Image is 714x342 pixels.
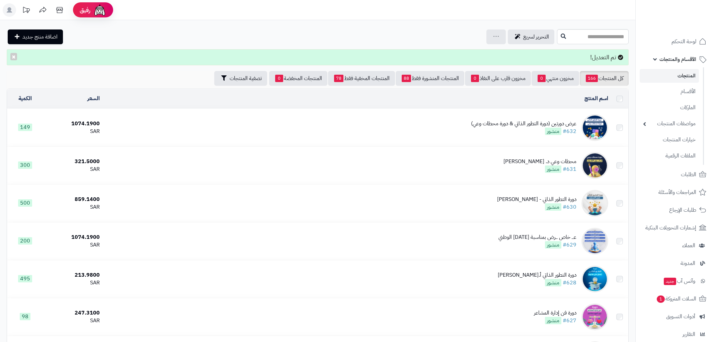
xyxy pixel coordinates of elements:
[230,74,262,82] span: تصفية المنتجات
[671,37,696,46] span: لوحة التحكم
[656,294,696,303] span: السلات المتروكة
[328,71,395,86] a: المنتجات المخفية فقط78
[640,309,710,325] a: أدوات التسويق
[46,120,100,128] div: 1074.1900
[534,309,576,317] div: دورة فن إدارة المشاعر
[640,117,699,131] a: مواصفات المنتجات
[545,128,561,135] span: منشور
[545,279,561,286] span: منشور
[640,69,699,83] a: المنتجات
[538,75,546,82] span: 0
[581,114,608,141] img: عرض دورتين (دورة التطور الذاتي & دورة محطات وعي)
[581,303,608,330] img: دورة فن إدارة المشاعر
[640,220,710,236] a: إشعارات التحويلات البنكية
[18,199,32,207] span: 500
[46,196,100,203] div: 859.1400
[18,275,32,282] span: 495
[669,205,696,215] span: طلبات الإرجاع
[563,279,576,287] a: #628
[584,94,608,102] a: اسم المنتج
[20,313,30,320] span: 98
[214,71,267,86] button: تصفية المنتجات
[46,241,100,249] div: SAR
[545,317,561,324] span: منشور
[18,161,32,169] span: 300
[93,3,106,17] img: ai-face.png
[640,291,710,307] a: السلات المتروكة1
[269,71,327,86] a: المنتجات المخفضة0
[46,158,100,165] div: 321.5000
[8,29,63,44] a: اضافة منتج جديد
[640,166,710,183] a: الطلبات
[46,271,100,279] div: 213.9800
[682,241,695,250] span: العملاء
[580,71,629,86] a: كل المنتجات166
[508,29,554,44] a: التحرير لسريع
[681,259,695,268] span: المدونة
[586,75,598,82] span: 166
[471,120,576,128] div: عرض دورتين (دورة التطور الذاتي & دورة محطات وعي)
[7,49,629,65] div: تم التعديل!
[46,233,100,241] div: 1074.1900
[18,3,34,18] a: تحديثات المنصة
[658,188,696,197] span: المراجعات والأسئلة
[659,55,696,64] span: الأقسام والمنتجات
[46,128,100,135] div: SAR
[563,127,576,135] a: #632
[581,190,608,217] img: دورة التطور الذاتي - نعيم التسليم
[545,241,561,249] span: منشور
[46,317,100,325] div: SAR
[402,75,411,82] span: 88
[498,271,576,279] div: دورة التطور الذاتي أ.[PERSON_NAME]
[581,152,608,179] img: محطات وعي د. سطان العثيم
[87,94,100,102] a: السعر
[503,158,576,165] div: محطات وعي د. [PERSON_NAME]
[640,149,699,163] a: الملفات الرقمية
[80,6,90,14] span: رفيق
[18,237,32,245] span: 200
[664,278,676,285] span: جديد
[46,203,100,211] div: SAR
[657,295,665,303] span: 1
[545,165,561,173] span: منشور
[640,255,710,271] a: المدونة
[581,266,608,292] img: دورة التطور الذاتي أ.فهد بن مسلم
[497,196,576,203] div: دورة التطور الذاتي - [PERSON_NAME]
[22,33,58,41] span: اضافة منتج جديد
[46,165,100,173] div: SAR
[498,233,576,241] div: عـــ خاص ـــرض بمناسبة [DATE] الوطني
[396,71,464,86] a: المنتجات المنشورة فقط88
[640,84,699,99] a: الأقسام
[563,203,576,211] a: #630
[640,184,710,200] a: المراجعات والأسئلة
[465,71,531,86] a: مخزون قارب على النفاذ0
[581,228,608,255] img: عـــ خاص ـــرض بمناسبة اليوم الوطني
[663,276,695,286] span: وآتس آب
[545,203,561,211] span: منشور
[532,71,579,86] a: مخزون منتهي0
[18,124,32,131] span: 149
[523,33,549,41] span: التحرير لسريع
[275,75,283,82] span: 0
[640,237,710,254] a: العملاء
[563,317,576,325] a: #627
[46,279,100,287] div: SAR
[471,75,479,82] span: 0
[681,170,696,179] span: الطلبات
[563,241,576,249] a: #629
[18,94,32,102] a: الكمية
[668,18,708,32] img: logo-2.png
[10,53,17,60] button: ×
[334,75,343,82] span: 78
[640,33,710,50] a: لوحة التحكم
[683,330,695,339] span: التقارير
[640,100,699,115] a: الماركات
[640,133,699,147] a: خيارات المنتجات
[640,202,710,218] a: طلبات الإرجاع
[645,223,696,232] span: إشعارات التحويلات البنكية
[46,309,100,317] div: 247.3100
[563,165,576,173] a: #631
[666,312,695,321] span: أدوات التسويق
[640,273,710,289] a: وآتس آبجديد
